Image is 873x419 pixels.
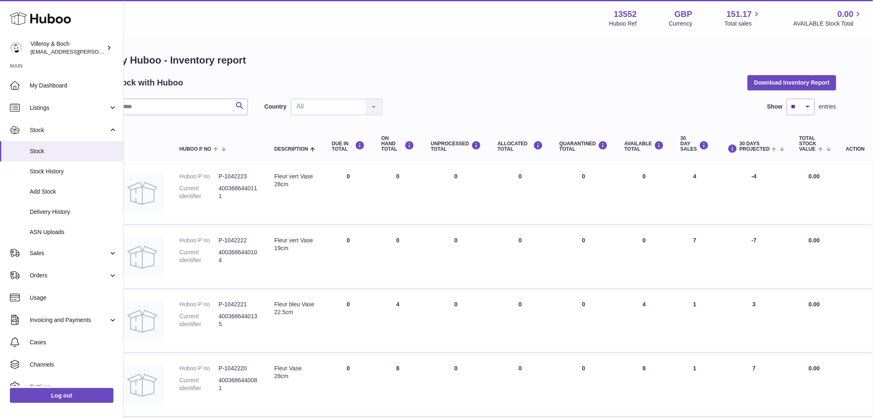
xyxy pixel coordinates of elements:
span: 0 [582,173,585,180]
span: Description [274,147,308,152]
span: Delivery History [30,208,117,216]
span: Invoicing and Payments [30,316,109,324]
img: product image [122,365,163,406]
td: 0 [323,228,373,288]
div: Villeroy & Boch [31,40,105,56]
td: 4 [616,292,672,352]
dt: Huboo P no [179,237,219,244]
td: 0 [422,292,489,352]
td: 4 [373,292,422,352]
div: Action [846,147,865,152]
td: -7 [717,228,791,288]
span: Listings [30,104,109,112]
dt: Current identifier [179,312,219,328]
td: 3 [717,292,791,352]
span: Orders [30,272,109,279]
span: Stock [30,126,109,134]
div: ON HAND Total [381,136,414,152]
td: 1 [672,292,717,352]
span: 0.00 [809,301,820,308]
dd: P-1042220 [219,365,258,372]
span: AVAILABLE Stock Total [793,20,863,28]
img: product image [122,173,163,214]
span: 151.17 [727,9,752,20]
span: 30 DAYS PROJECTED [740,141,770,152]
span: Channels [30,361,117,369]
td: -4 [717,164,791,224]
dt: Current identifier [179,376,219,392]
td: 0 [323,292,373,352]
td: 0 [489,292,551,352]
span: Huboo P no [179,147,211,152]
dd: P-1042222 [219,237,258,244]
td: 4 [672,164,717,224]
td: 0 [489,228,551,288]
div: 30 DAY SALES [681,136,709,152]
span: 0 [582,301,585,308]
span: [EMAIL_ADDRESS][PERSON_NAME][DOMAIN_NAME] [31,48,165,55]
td: 0 [422,356,489,416]
td: 0 [323,356,373,416]
span: 0 [582,365,585,372]
div: Fleur vert Vase 28cm [274,173,315,188]
dd: 4003686440081 [219,376,258,392]
strong: GBP [675,9,692,20]
div: ALLOCATED Total [498,141,543,152]
strong: 13552 [614,9,637,20]
label: Show [767,103,783,111]
a: 0.00 AVAILABLE Stock Total [793,9,863,28]
div: Huboo Ref [609,20,637,28]
img: product image [122,301,163,342]
dd: P-1042223 [219,173,258,180]
td: 8 [373,356,422,416]
dd: P-1042221 [219,301,258,308]
span: My Dashboard [30,82,117,90]
dt: Current identifier [179,249,219,264]
span: entries [819,103,836,111]
td: 0 [489,164,551,224]
a: Log out [10,388,113,403]
span: Total sales [724,20,761,28]
dd: 4003686440104 [219,249,258,264]
h1: My Huboo - Inventory report [113,54,836,67]
span: Sales [30,249,109,257]
td: 0 [422,164,489,224]
span: 0.00 [809,365,820,372]
td: 0 [422,228,489,288]
div: Currency [669,20,693,28]
button: Download Inventory Report [748,75,836,90]
td: 1 [672,356,717,416]
span: Stock History [30,168,117,175]
div: AVAILABLE Total [625,141,664,152]
td: 0 [489,356,551,416]
div: Fleur vert Vase 19cm [274,237,315,252]
div: Fleur bleu Vase 22.5cm [274,301,315,316]
label: Country [264,103,287,111]
span: 0.00 [809,237,820,244]
td: 0 [373,228,422,288]
span: Cases [30,339,117,346]
div: UNPROCESSED Total [431,141,481,152]
span: ASN Uploads [30,228,117,236]
dt: Huboo P no [179,365,219,372]
dd: 4003686440135 [219,312,258,328]
span: 0 [582,237,585,244]
h2: Stock with Huboo [113,77,183,88]
div: Fleur Vase 28cm [274,365,315,380]
span: Stock [30,147,117,155]
td: 8 [616,356,672,416]
span: Add Stock [30,188,117,196]
td: 0 [323,164,373,224]
td: 7 [717,356,791,416]
td: 0 [616,164,672,224]
td: 0 [616,228,672,288]
span: Total stock value [799,136,816,152]
img: liu.rosanne@villeroy-boch.com [10,42,22,54]
span: 0.00 [838,9,854,20]
a: 151.17 Total sales [724,9,761,28]
dd: 4003686440111 [219,185,258,200]
td: 0 [373,164,422,224]
dt: Huboo P no [179,301,219,308]
div: QUARANTINED Total [559,141,608,152]
img: product image [122,237,163,278]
